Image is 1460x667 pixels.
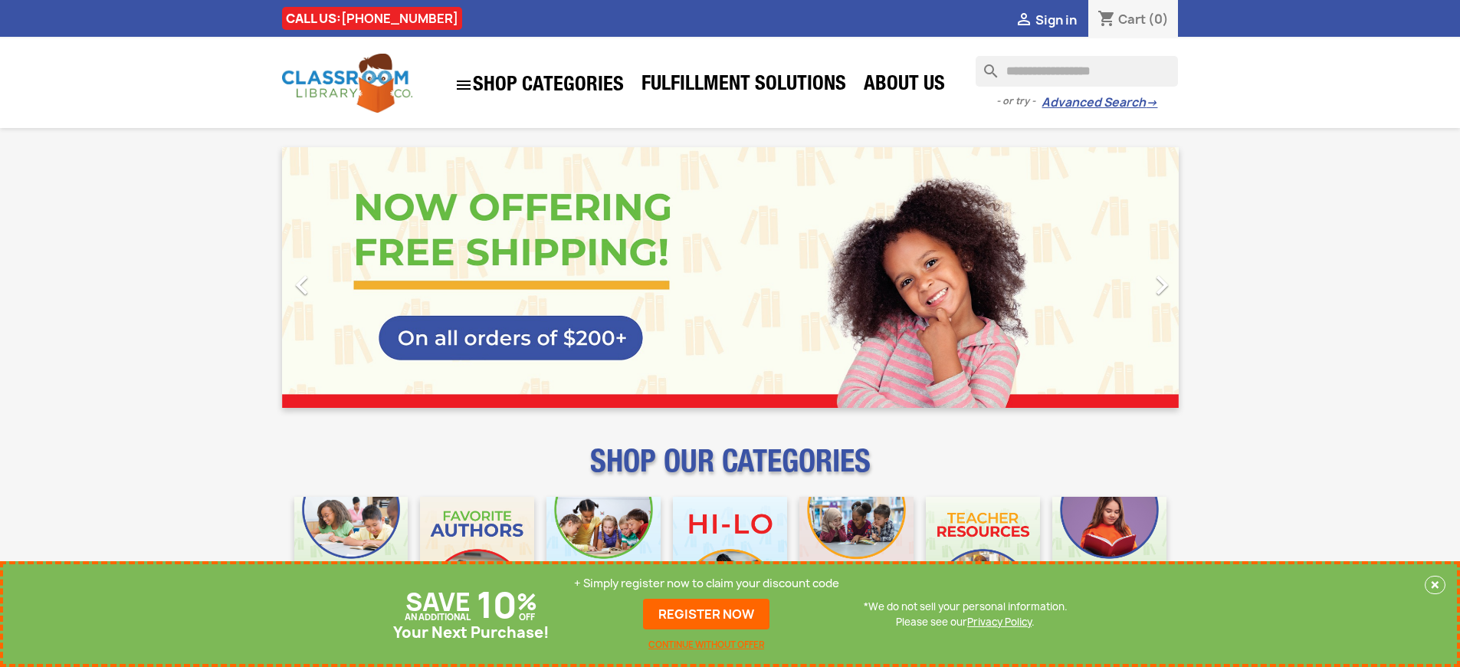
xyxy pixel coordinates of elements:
span: → [1146,95,1157,110]
i: search [976,56,994,74]
a: Advanced Search→ [1042,95,1157,110]
i:  [1015,11,1033,30]
img: CLC_Fiction_Nonfiction_Mobile.jpg [799,497,914,611]
i:  [454,76,473,94]
a: About Us [856,71,953,101]
i:  [283,266,321,304]
span: Cart [1118,11,1146,28]
a:  Sign in [1015,11,1077,28]
img: CLC_Bulk_Mobile.jpg [294,497,408,611]
a: Previous [282,147,417,408]
i:  [1143,266,1181,304]
img: CLC_Phonics_And_Decodables_Mobile.jpg [546,497,661,611]
span: - or try - [996,94,1042,109]
span: Sign in [1035,11,1077,28]
span: (0) [1148,11,1169,28]
p: SHOP OUR CATEGORIES [282,457,1179,485]
input: Search [976,56,1178,87]
img: CLC_HiLo_Mobile.jpg [673,497,787,611]
ul: Carousel container [282,147,1179,408]
a: [PHONE_NUMBER] [341,10,458,27]
img: CLC_Favorite_Authors_Mobile.jpg [420,497,534,611]
img: CLC_Dyslexia_Mobile.jpg [1052,497,1166,611]
img: Classroom Library Company [282,54,412,113]
a: Fulfillment Solutions [634,71,854,101]
i: shopping_cart [1097,11,1116,29]
img: CLC_Teacher_Resources_Mobile.jpg [926,497,1040,611]
div: CALL US: [282,7,462,30]
a: SHOP CATEGORIES [447,68,632,102]
a: Next [1044,147,1179,408]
